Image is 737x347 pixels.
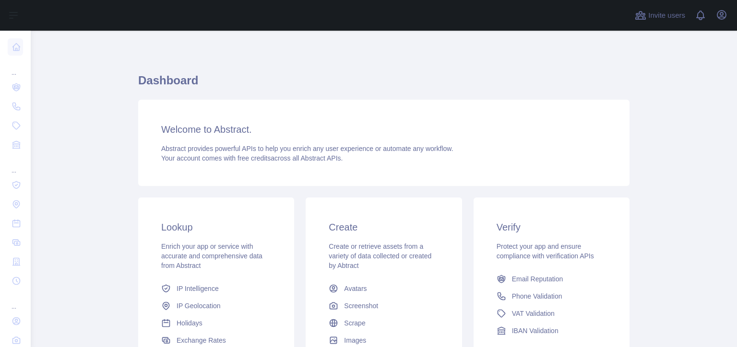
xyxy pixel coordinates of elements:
a: Email Reputation [493,270,610,288]
a: Holidays [157,314,275,332]
span: Phone Validation [512,291,562,301]
div: ... [8,155,23,174]
span: Enrich your app or service with accurate and comprehensive data from Abstract [161,243,262,269]
span: free credits [238,154,271,162]
h1: Dashboard [138,73,630,96]
a: Avatars [325,280,442,297]
a: Screenshot [325,297,442,314]
h3: Welcome to Abstract. [161,123,606,136]
span: IP Intelligence [177,284,219,293]
h3: Verify [497,220,606,234]
a: Phone Validation [493,288,610,305]
button: Invite users [633,8,687,23]
span: Create or retrieve assets from a variety of data collected or created by Abtract [329,243,431,269]
span: Invite users [648,10,685,21]
a: IP Geolocation [157,297,275,314]
span: IBAN Validation [512,326,559,335]
span: Abstract provides powerful APIs to help you enrich any user experience or automate any workflow. [161,145,453,152]
span: Exchange Rates [177,335,226,345]
span: Screenshot [344,301,378,311]
span: IP Geolocation [177,301,221,311]
div: ... [8,291,23,311]
span: Your account comes with across all Abstract APIs. [161,154,343,162]
span: VAT Validation [512,309,555,318]
a: IP Intelligence [157,280,275,297]
span: Email Reputation [512,274,563,284]
span: Scrape [344,318,365,328]
span: Protect your app and ensure compliance with verification APIs [497,243,594,260]
a: IBAN Validation [493,322,610,339]
h3: Lookup [161,220,271,234]
span: Avatars [344,284,367,293]
a: Scrape [325,314,442,332]
div: ... [8,58,23,77]
span: Images [344,335,366,345]
span: Holidays [177,318,202,328]
h3: Create [329,220,439,234]
a: VAT Validation [493,305,610,322]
